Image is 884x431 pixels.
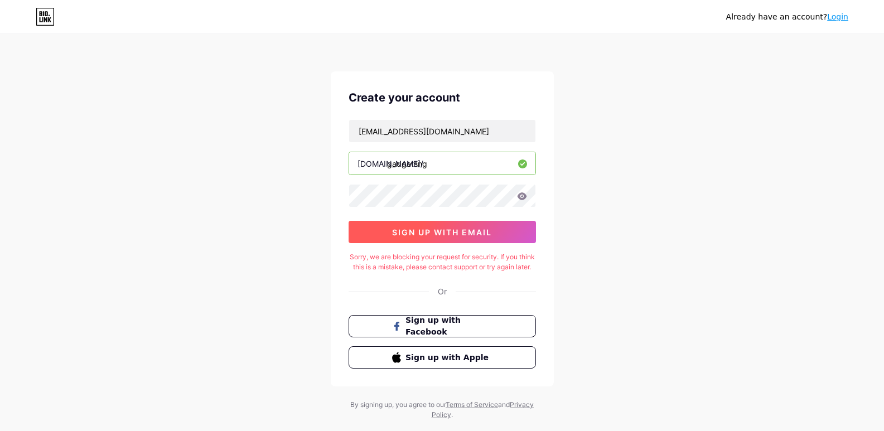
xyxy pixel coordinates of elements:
a: Terms of Service [446,400,498,409]
button: sign up with email [349,221,536,243]
button: Sign up with Facebook [349,315,536,337]
div: Already have an account? [726,11,848,23]
a: Login [827,12,848,21]
button: Sign up with Apple [349,346,536,369]
span: Sign up with Apple [405,352,492,364]
div: Or [438,285,447,297]
div: Sorry, we are blocking your request for security. If you think this is a mistake, please contact ... [349,252,536,272]
div: Create your account [349,89,536,106]
input: username [349,152,535,175]
div: By signing up, you agree to our and . [347,400,537,420]
div: [DOMAIN_NAME]/ [358,158,423,170]
input: Email [349,120,535,142]
span: sign up with email [392,227,492,237]
span: Sign up with Facebook [405,314,492,338]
